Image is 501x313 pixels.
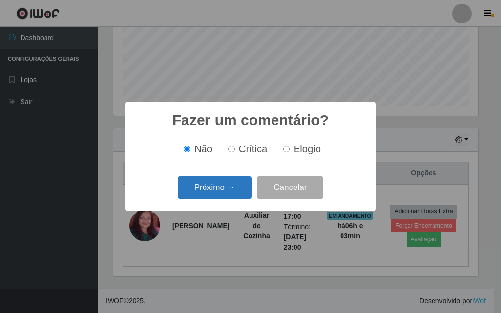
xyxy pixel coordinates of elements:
input: Elogio [283,146,290,152]
span: Não [194,144,212,154]
button: Próximo → [178,176,252,199]
span: Crítica [239,144,268,154]
span: Elogio [294,144,321,154]
h2: Fazer um comentário? [172,111,329,129]
input: Crítica [228,146,235,152]
input: Não [184,146,190,152]
button: Cancelar [257,176,323,199]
